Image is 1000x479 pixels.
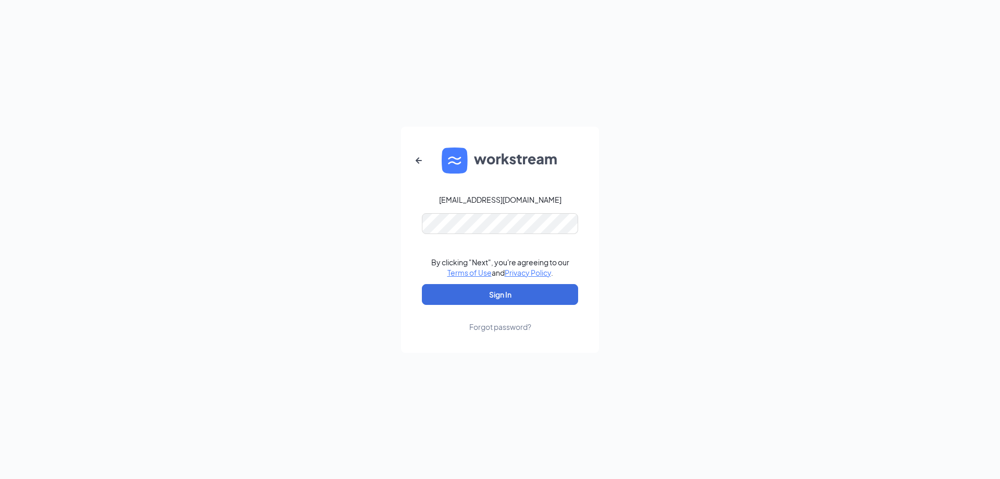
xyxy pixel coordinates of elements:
[439,194,561,205] div: [EMAIL_ADDRESS][DOMAIN_NAME]
[469,322,531,332] div: Forgot password?
[505,268,551,277] a: Privacy Policy
[413,154,425,167] svg: ArrowLeftNew
[442,148,558,174] img: WS logo and Workstream text
[431,257,569,278] div: By clicking "Next", you're agreeing to our and .
[422,284,578,305] button: Sign In
[447,268,492,277] a: Terms of Use
[406,148,431,173] button: ArrowLeftNew
[469,305,531,332] a: Forgot password?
